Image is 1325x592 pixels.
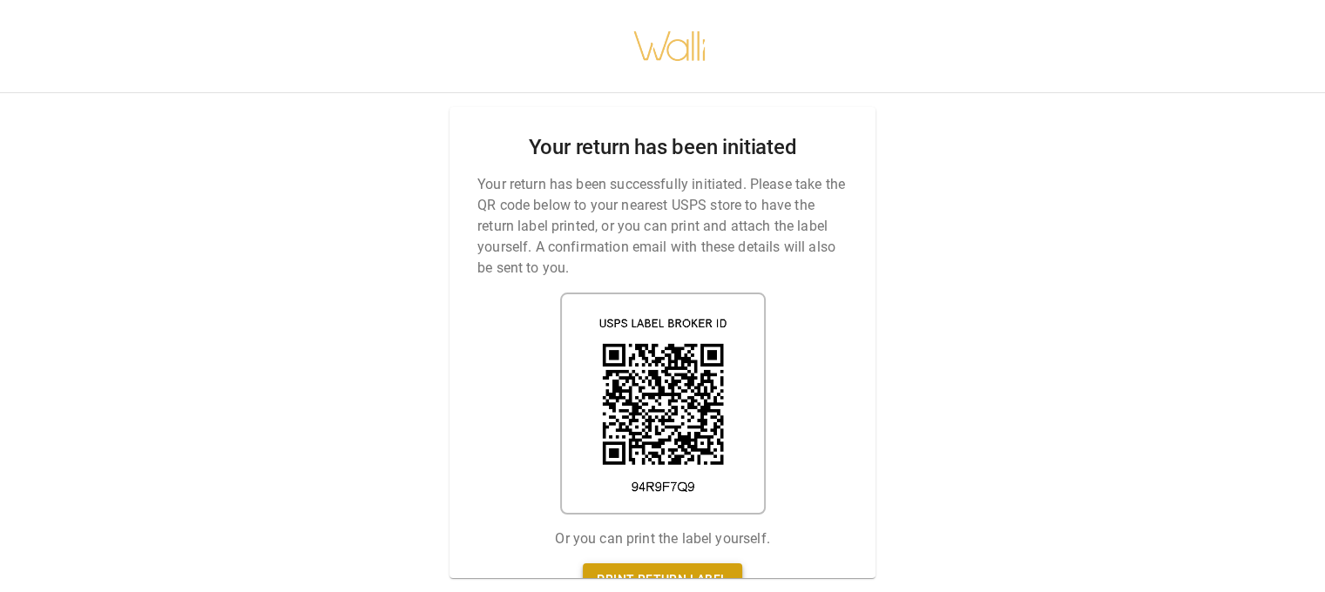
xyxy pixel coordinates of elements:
[528,135,796,160] h2: Your return has been initiated
[560,293,766,515] img: shipping label qr code
[555,528,769,549] p: Or you can print the label yourself.
[477,174,848,279] p: Your return has been successfully initiated. Please take the QR code below to your nearest USPS s...
[632,9,707,84] img: walli-inc.myshopify.com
